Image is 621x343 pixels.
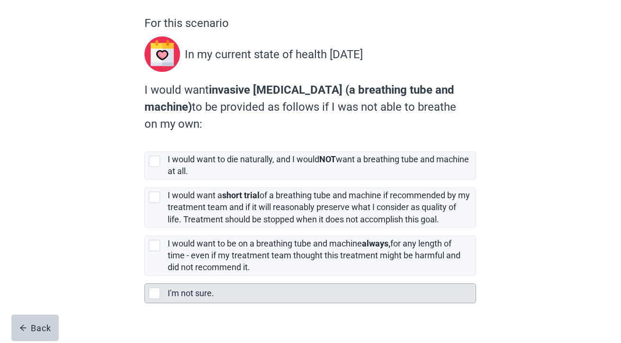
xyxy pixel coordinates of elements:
[144,151,476,180] div: [object Object], checkbox, not selected
[144,187,476,228] div: [object Object], checkbox, not selected
[362,238,390,248] strong: always,
[19,323,51,333] div: Back
[168,154,469,176] label: I would want to die naturally, and I would want a breathing tube and machine at all.
[19,324,27,332] span: arrow-left
[168,238,460,272] label: I would want to be on a breathing tube and machine for any length of time - even if my treatment ...
[222,190,260,200] strong: short trial
[144,81,471,132] label: I would want to be provided as follows if I was not able to breathe on my own:
[144,83,454,114] strong: invasive [MEDICAL_DATA] (a breathing tube and machine)
[168,288,214,298] label: I'm not sure.
[185,46,363,63] p: In my current state of health [DATE]
[144,15,476,32] p: For this scenario
[144,236,476,276] div: [object Object], checkbox, not selected
[319,154,336,164] strong: NOT
[168,190,470,224] label: I would want a of a breathing tube and machine if recommended by my treatment team and if it will...
[144,283,476,303] div: I'm not sure., checkbox, not selected
[11,315,59,341] button: arrow-leftBack
[144,36,185,72] img: svg%3e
